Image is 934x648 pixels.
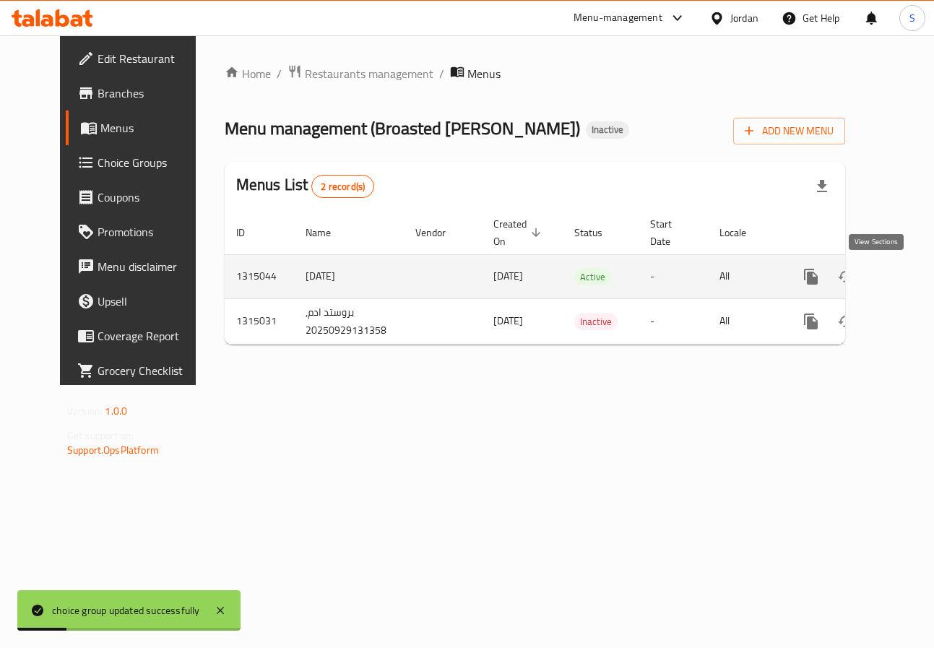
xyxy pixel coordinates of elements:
td: [DATE] [294,254,404,298]
span: Coverage Report [98,327,204,345]
div: Export file [805,169,839,204]
h2: Menus List [236,174,374,198]
a: Choice Groups [66,145,216,180]
span: Menu disclaimer [98,258,204,275]
li: / [439,65,444,82]
td: - [639,298,708,344]
span: [DATE] [493,267,523,285]
a: Menus [66,111,216,145]
span: Status [574,224,621,241]
td: 1315031 [225,298,294,344]
span: Name [306,224,350,241]
span: Restaurants management [305,65,433,82]
span: [DATE] [493,311,523,330]
td: 1315044 [225,254,294,298]
li: / [277,65,282,82]
button: Change Status [829,304,863,339]
div: choice group updated successfully [52,602,200,618]
a: Coupons [66,180,216,215]
span: ID [236,224,264,241]
a: Upsell [66,284,216,319]
div: Active [574,268,611,285]
div: Jordan [730,10,758,26]
span: Vendor [415,224,464,241]
a: Menu disclaimer [66,249,216,284]
a: Branches [66,76,216,111]
td: All [708,254,782,298]
nav: breadcrumb [225,64,845,83]
a: Edit Restaurant [66,41,216,76]
span: Branches [98,85,204,102]
span: S [909,10,915,26]
span: Grocery Checklist [98,362,204,379]
a: Support.OpsPlatform [67,441,159,459]
span: Version: [67,402,103,420]
a: Promotions [66,215,216,249]
span: Upsell [98,293,204,310]
span: Menus [100,119,204,137]
td: - [639,254,708,298]
div: Total records count [311,175,374,198]
span: Menus [467,65,501,82]
a: Grocery Checklist [66,353,216,388]
span: Start Date [650,215,691,250]
td: All [708,298,782,344]
div: Menu-management [574,9,662,27]
td: بروستد ادم, 20250929131358 [294,298,404,344]
span: Choice Groups [98,154,204,171]
a: Coverage Report [66,319,216,353]
span: Active [574,269,611,285]
span: Inactive [574,314,618,330]
span: 2 record(s) [312,180,373,194]
button: more [794,259,829,294]
button: more [794,304,829,339]
span: Inactive [586,124,629,136]
div: Inactive [586,121,629,139]
span: Locale [719,224,765,241]
span: Get support on: [67,426,134,445]
span: Add New Menu [745,122,834,140]
span: Menu management ( Broasted [PERSON_NAME] ) [225,112,580,144]
span: Promotions [98,223,204,241]
button: Add New Menu [733,118,845,144]
a: Restaurants management [287,64,433,83]
span: Edit Restaurant [98,50,204,67]
span: Created On [493,215,545,250]
a: Home [225,65,271,82]
span: Coupons [98,189,204,206]
span: 1.0.0 [105,402,127,420]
